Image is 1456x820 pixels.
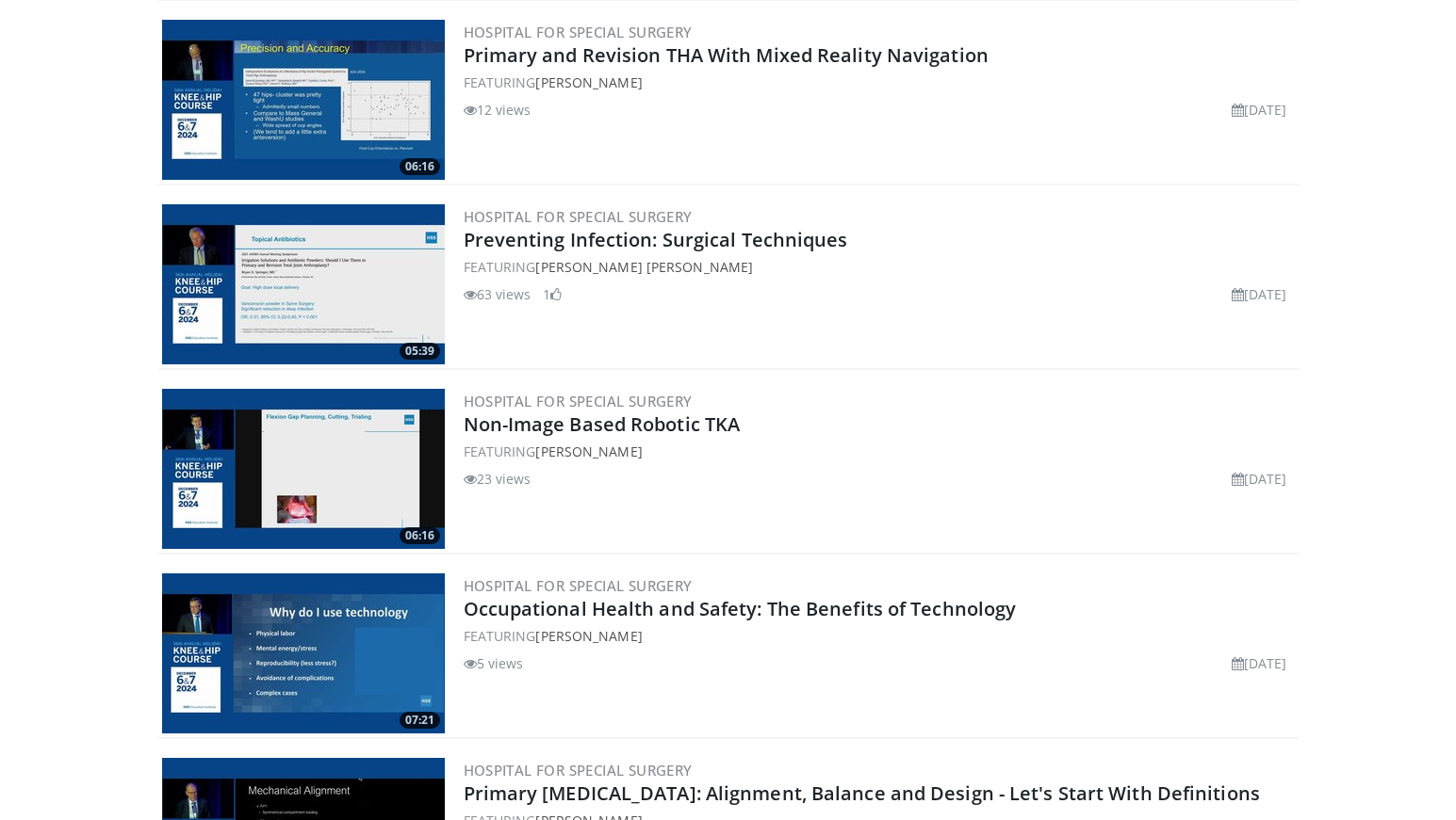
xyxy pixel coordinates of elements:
[464,780,1260,806] a: Primary [MEDICAL_DATA]: Alignment, Balance and Design - Let's Start With Definitions
[162,573,445,733] a: 07:21
[464,626,1295,646] div: FEATURING
[464,100,532,120] li: 12 views
[464,761,693,780] a: Hospital for Special Surgery
[162,573,445,733] img: 5a873d93-e02c-4b15-819d-21546b123615.300x170_q85_crop-smart_upscale.jpg
[535,73,642,91] a: [PERSON_NAME]
[464,653,524,673] li: 5 views
[543,284,562,304] li: 1
[464,207,693,226] a: Hospital for Special Surgery
[162,389,445,549] a: 06:16
[464,23,693,41] a: Hospital for Special Surgery
[464,257,1295,277] div: FEATURING
[464,392,693,410] a: Hospital for Special Surgery
[535,258,753,276] a: [PERSON_NAME] [PERSON_NAME]
[464,469,532,489] li: 23 views
[162,20,445,180] img: d0c8a405-4499-467c-a17a-9f2f6bbc350c.300x170_q85_crop-smart_upscale.jpg
[162,389,445,549] img: eb847447-e840-4a85-9fd3-fa942053a305.300x170_q85_crop-smart_upscale.jpg
[1232,100,1287,120] li: [DATE]
[400,158,440,175] span: 06:16
[535,442,642,460] a: [PERSON_NAME]
[400,712,440,729] span: 07:21
[535,627,642,645] a: [PERSON_NAME]
[464,227,848,252] a: Preventing Infection: Surgical Techniques
[464,411,741,437] a: Non-Image Based Robotic TKA
[162,204,445,364] a: 05:39
[400,527,440,544] span: 06:16
[464,72,1295,92] div: FEATURING
[400,343,440,360] span: 05:39
[464,576,693,595] a: Hospital for Special Surgery
[1232,469,1287,489] li: [DATE]
[162,20,445,180] a: 06:16
[464,284,532,304] li: 63 views
[162,204,445,364] img: 2c578f06-5fb5-45c9-8c6e-581b1799102c.300x170_q85_crop-smart_upscale.jpg
[1232,653,1287,673] li: [DATE]
[1232,284,1287,304] li: [DATE]
[464,442,1295,461] div: FEATURING
[464,42,989,68] a: Primary and Revision THA With Mixed Reality Navigation
[464,596,1017,621] a: Occupational Health and Safety: The Benefits of Technology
